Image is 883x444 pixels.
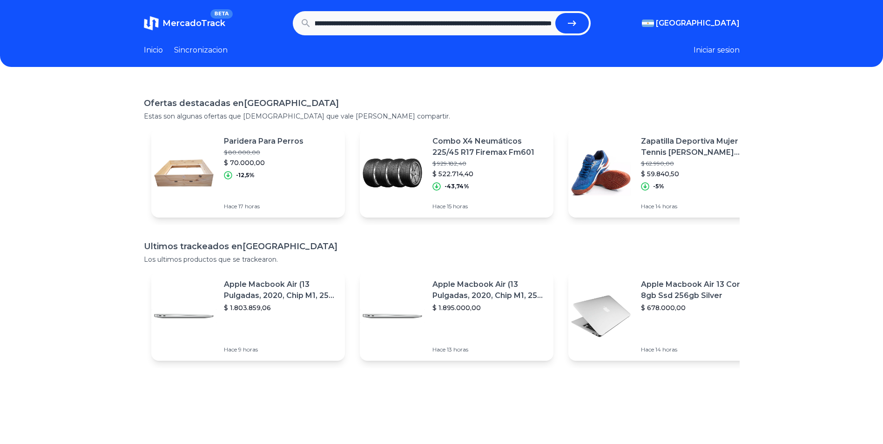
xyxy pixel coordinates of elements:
[568,128,762,218] a: Featured imageZapatilla Deportiva Mujer Tennis [PERSON_NAME] Squash All Cour$ 62.990,00$ 59.840,5...
[641,203,755,210] p: Hace 14 horas
[360,140,425,205] img: Featured image
[151,128,345,218] a: Featured imageParidera Para Perros$ 80.000,00$ 70.000,00-12,5%Hace 17 horas
[174,45,228,56] a: Sincronizacion
[144,240,740,253] h1: Ultimos trackeados en [GEOGRAPHIC_DATA]
[224,136,303,147] p: Paridera Para Perros
[224,303,337,312] p: $ 1.803.859,06
[432,203,546,210] p: Hace 15 horas
[432,303,546,312] p: $ 1.895.000,00
[144,112,740,121] p: Estas son algunas ofertas que [DEMOGRAPHIC_DATA] que vale [PERSON_NAME] compartir.
[151,140,216,205] img: Featured image
[224,279,337,301] p: Apple Macbook Air (13 Pulgadas, 2020, Chip M1, 256 Gb De Ssd, 8 Gb De Ram) - Plata
[151,284,216,349] img: Featured image
[432,279,546,301] p: Apple Macbook Air (13 Pulgadas, 2020, Chip M1, 256 Gb De Ssd, 8 Gb De Ram) - Plata
[641,136,755,158] p: Zapatilla Deportiva Mujer Tennis [PERSON_NAME] Squash All Cour
[656,18,740,29] span: [GEOGRAPHIC_DATA]
[224,346,337,353] p: Hace 9 horas
[568,272,762,361] a: Featured imageApple Macbook Air 13 Core I5 8gb Ssd 256gb Silver$ 678.000,00Hace 14 horas
[641,346,755,353] p: Hace 14 horas
[568,140,634,205] img: Featured image
[360,272,553,361] a: Featured imageApple Macbook Air (13 Pulgadas, 2020, Chip M1, 256 Gb De Ssd, 8 Gb De Ram) - Plata$...
[144,16,225,31] a: MercadoTrackBETA
[162,18,225,28] span: MercadoTrack
[641,279,755,301] p: Apple Macbook Air 13 Core I5 8gb Ssd 256gb Silver
[224,158,303,167] p: $ 70.000,00
[642,18,740,29] button: [GEOGRAPHIC_DATA]
[236,172,255,179] p: -12,5%
[641,303,755,312] p: $ 678.000,00
[144,255,740,264] p: Los ultimos productos que se trackearon.
[360,284,425,349] img: Featured image
[144,45,163,56] a: Inicio
[642,20,654,27] img: Argentina
[432,136,546,158] p: Combo X4 Neumáticos 225/45 R17 Firemax Fm601
[144,97,740,110] h1: Ofertas destacadas en [GEOGRAPHIC_DATA]
[641,160,755,167] p: $ 62.990,00
[151,272,345,361] a: Featured imageApple Macbook Air (13 Pulgadas, 2020, Chip M1, 256 Gb De Ssd, 8 Gb De Ram) - Plata$...
[432,160,546,167] p: $ 929.182,40
[445,183,469,190] p: -43,74%
[568,284,634,349] img: Featured image
[224,149,303,156] p: $ 80.000,00
[641,169,755,179] p: $ 59.840,50
[432,169,546,179] p: $ 522.714,40
[224,203,303,210] p: Hace 17 horas
[653,183,664,190] p: -5%
[432,346,546,353] p: Hace 13 horas
[694,45,740,56] button: Iniciar sesion
[360,128,553,218] a: Featured imageCombo X4 Neumáticos 225/45 R17 Firemax Fm601$ 929.182,40$ 522.714,40-43,74%Hace 15 ...
[210,9,232,19] span: BETA
[144,16,159,31] img: MercadoTrack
